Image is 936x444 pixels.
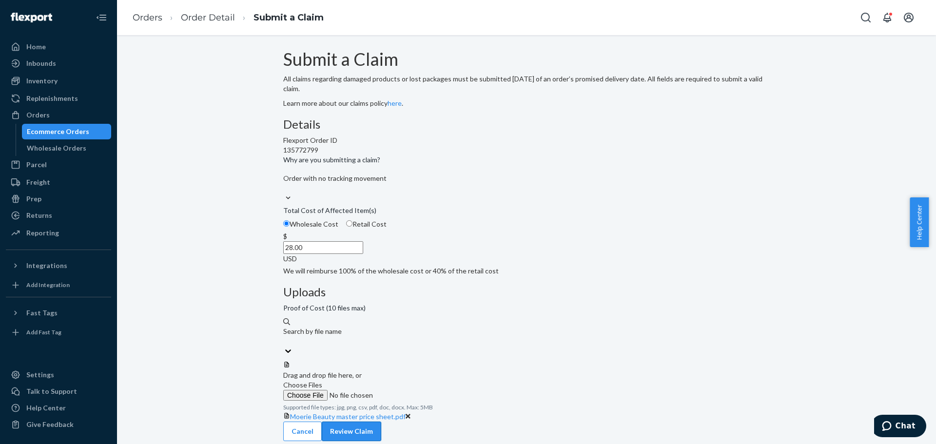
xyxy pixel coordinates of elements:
h3: Uploads [283,286,770,298]
div: 135772799 [283,145,770,155]
span: Total Cost of Affected Item(s) [283,206,376,219]
button: Review Claim [322,422,381,441]
button: Open notifications [877,8,897,27]
a: Returns [6,208,111,223]
input: Search by file name [283,336,284,346]
a: Inventory [6,73,111,89]
input: Why are you submitting a claim?Order with no tracking movement [283,183,284,193]
div: Order with no tracking movement [283,174,770,183]
input: Choose Files [283,390,416,401]
a: Ecommerce Orders [22,124,112,139]
div: Replenishments [26,94,78,103]
span: Retail Cost [352,220,387,228]
button: Talk to Support [6,384,111,399]
button: Integrations [6,258,111,273]
div: Inbounds [26,58,56,68]
button: Cancel [283,422,322,441]
span: Wholesale Cost [290,220,338,228]
a: Replenishments [6,91,111,106]
a: Reporting [6,225,111,241]
span: Choose Files [283,381,322,389]
div: Settings [26,370,54,380]
div: Parcel [26,160,47,170]
p: Why are you submitting a claim? [283,155,380,165]
button: Close Navigation [92,8,111,27]
p: We will reimburse 100% of the wholesale cost or 40% of the retail cost [283,266,770,276]
img: Flexport logo [11,13,52,22]
input: Retail Cost [346,220,352,227]
div: Integrations [26,261,67,270]
div: Freight [26,177,50,187]
a: Parcel [6,157,111,173]
a: Freight [6,174,111,190]
div: Returns [26,211,52,220]
div: Give Feedback [26,420,74,429]
span: Proof of Cost (10 files max) [283,303,366,317]
p: All claims regarding damaged products or lost packages must be submitted [DATE] of an order’s pro... [283,74,770,94]
input: Wholesale Cost [283,220,290,227]
a: Prep [6,191,111,207]
div: Search by file name [283,327,770,336]
h3: Details [283,118,770,131]
button: Open Search Box [856,8,876,27]
div: Home [26,42,46,52]
a: here [388,99,402,107]
div: Add Integration [26,281,70,289]
div: USD [283,254,770,264]
a: Submit a Claim [253,12,324,23]
a: Orders [6,107,111,123]
a: Wholesale Orders [22,140,112,156]
div: Talk to Support [26,386,77,396]
ol: breadcrumbs [125,3,331,32]
a: Settings [6,367,111,383]
iframe: Opens a widget where you can chat to one of our agents [874,415,926,439]
a: Inbounds [6,56,111,71]
button: Give Feedback [6,417,111,432]
div: $ [283,232,770,241]
p: Learn more about our claims policy . [283,98,770,108]
div: Add Fast Tag [26,328,61,336]
div: Flexport Order ID [283,135,770,145]
a: Orders [133,12,162,23]
button: Open account menu [899,8,918,27]
input: $USD [283,241,363,254]
div: Orders [26,110,50,120]
a: Add Integration [6,277,111,293]
div: Wholesale Orders [27,143,86,153]
div: Help Center [26,403,66,413]
div: Fast Tags [26,308,58,318]
div: Reporting [26,228,59,238]
button: Fast Tags [6,305,111,321]
div: Ecommerce Orders [27,127,89,136]
button: Help Center [910,197,929,247]
a: Help Center [6,400,111,416]
a: Moerie Beauty master price sheet.pdf [290,412,406,421]
div: Inventory [26,76,58,86]
a: Home [6,39,111,55]
h1: Submit a Claim [283,50,770,69]
div: Prep [26,194,41,204]
a: Order Detail [181,12,235,23]
a: Add Fast Tag [6,325,111,340]
p: Supported file types: jpg, png, csv, pdf, doc, docx. Max: 5MB [283,403,770,411]
div: Drag and drop file here, or [283,370,770,380]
